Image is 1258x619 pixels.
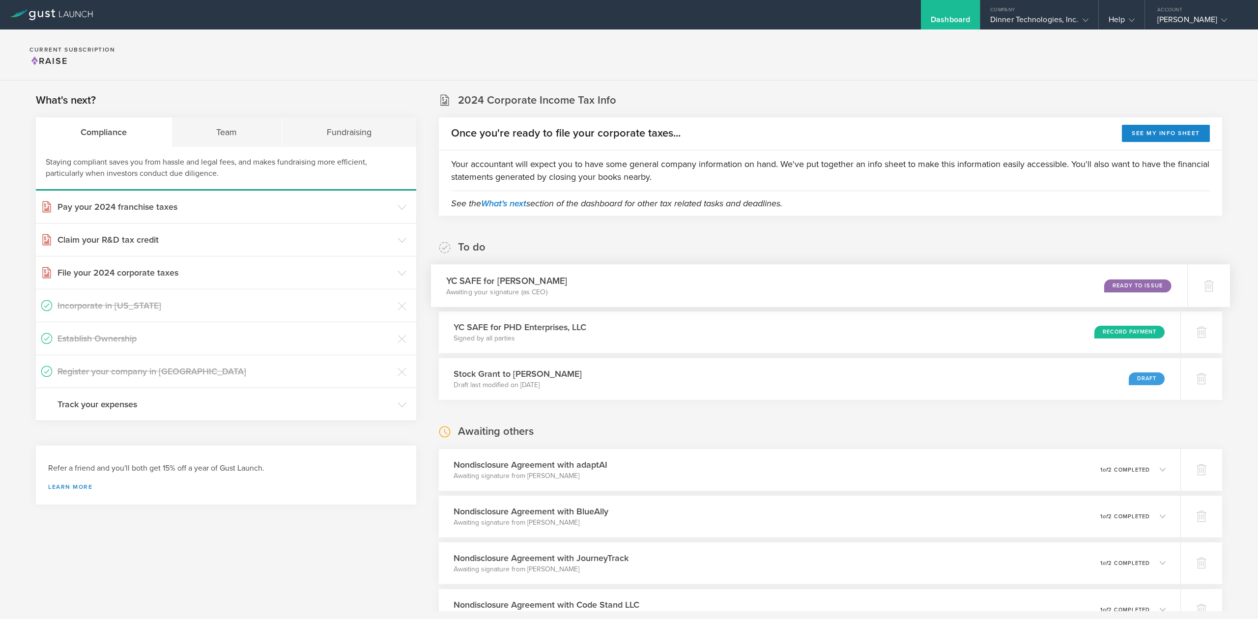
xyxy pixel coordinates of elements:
div: Dashboard [931,15,970,29]
div: Record Payment [1094,326,1165,338]
h3: Nondisclosure Agreement with JourneyTrack [454,552,629,564]
button: See my info sheet [1122,125,1210,142]
em: of [1103,607,1108,613]
div: Help [1109,15,1135,29]
h2: What's next? [36,93,96,108]
div: Team [172,117,283,147]
div: Draft [1129,372,1165,385]
h2: 2024 Corporate Income Tax Info [458,93,616,108]
h3: File your 2024 corporate taxes [57,266,393,279]
div: Ready to Issue [1104,279,1171,292]
h3: Incorporate in [US_STATE] [57,299,393,312]
div: Stock Grant to [PERSON_NAME]Draft last modified on [DATE]Draft [439,358,1180,400]
h3: Track your expenses [57,398,393,411]
h3: YC SAFE for [PERSON_NAME] [446,274,568,287]
em: of [1103,467,1108,473]
a: What's next [481,198,526,209]
em: of [1103,513,1108,520]
span: Raise [29,56,68,66]
div: YC SAFE for [PERSON_NAME]Awaiting your signature (as CEO)Ready to Issue [431,264,1187,307]
div: Fundraising [282,117,416,147]
h2: Awaiting others [458,424,534,439]
em: See the section of the dashboard for other tax related tasks and deadlines. [451,198,782,209]
em: of [1103,560,1108,566]
h3: YC SAFE for PHD Enterprises, LLC [454,321,586,334]
p: Draft last modified on [DATE] [454,380,582,390]
h3: Nondisclosure Agreement with Code Stand LLC [454,598,639,611]
h3: Pay your 2024 franchise taxes [57,200,393,213]
p: Awaiting your signature (as CEO) [446,287,568,297]
p: Awaiting signature from [PERSON_NAME] [454,471,607,481]
p: 1 2 completed [1100,514,1150,519]
h3: Nondisclosure Agreement with adaptAI [454,458,607,471]
h3: Nondisclosure Agreement with BlueAlly [454,505,608,518]
div: YC SAFE for PHD Enterprises, LLCSigned by all partiesRecord Payment [439,311,1180,353]
div: Compliance [36,117,172,147]
p: Your accountant will expect you to have some general company information on hand. We've put toget... [451,158,1210,183]
h2: Current Subscription [29,47,115,53]
p: 1 2 completed [1100,607,1150,613]
p: 1 2 completed [1100,467,1150,473]
div: Dinner Technologies, Inc. [990,15,1088,29]
div: [PERSON_NAME] [1157,15,1241,29]
p: 1 2 completed [1100,561,1150,566]
div: Staying compliant saves you from hassle and legal fees, and makes fundraising more efficient, par... [36,147,416,191]
h3: Register your company in [GEOGRAPHIC_DATA] [57,365,393,378]
p: Awaiting signature from [PERSON_NAME] [454,564,629,574]
p: Awaiting signature from [PERSON_NAME] [454,518,608,528]
h3: Establish Ownership [57,332,393,345]
h3: Claim your R&D tax credit [57,233,393,246]
h2: To do [458,240,486,254]
h3: Refer a friend and you'll both get 15% off a year of Gust Launch. [48,463,404,474]
h2: Once you're ready to file your corporate taxes... [451,126,681,141]
p: Signed by all parties [454,334,586,343]
h3: Stock Grant to [PERSON_NAME] [454,367,582,380]
a: Learn more [48,484,404,490]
